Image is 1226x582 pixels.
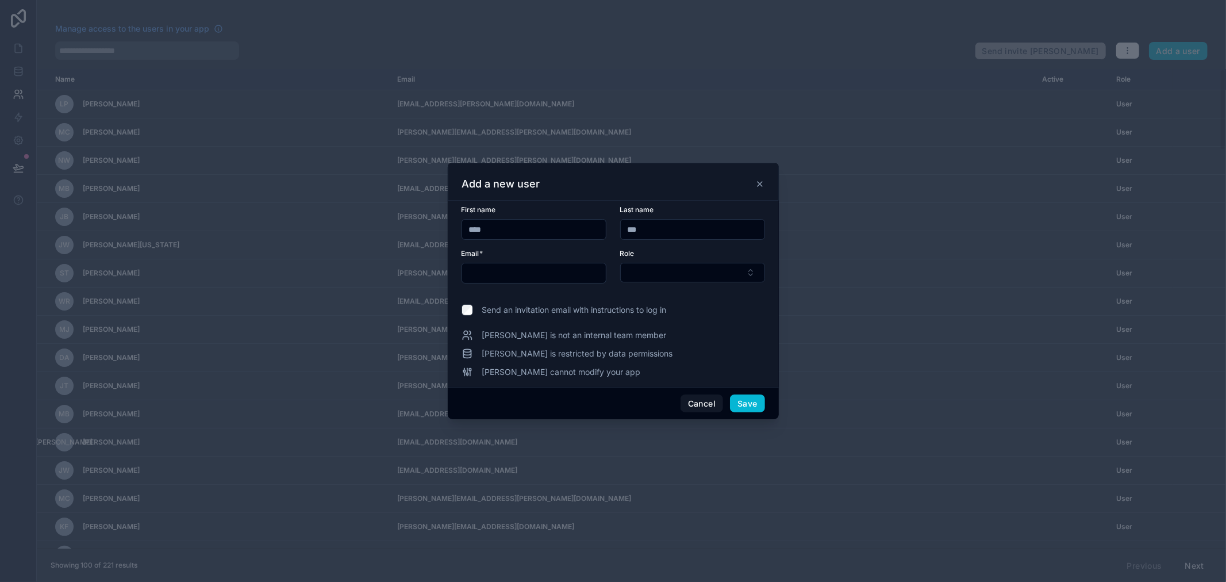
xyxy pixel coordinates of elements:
span: [PERSON_NAME] is not an internal team member [482,330,667,341]
h3: Add a new user [462,177,540,191]
span: [PERSON_NAME] cannot modify your app [482,366,641,378]
span: Role [620,249,635,258]
span: Send an invitation email with instructions to log in [482,304,667,316]
button: Save [730,395,764,413]
input: Send an invitation email with instructions to log in [462,304,473,316]
span: First name [462,205,496,214]
button: Select Button [620,263,765,282]
button: Cancel [681,395,723,413]
span: [PERSON_NAME] is restricted by data permissions [482,348,673,359]
span: Email [462,249,479,258]
span: Last name [620,205,654,214]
